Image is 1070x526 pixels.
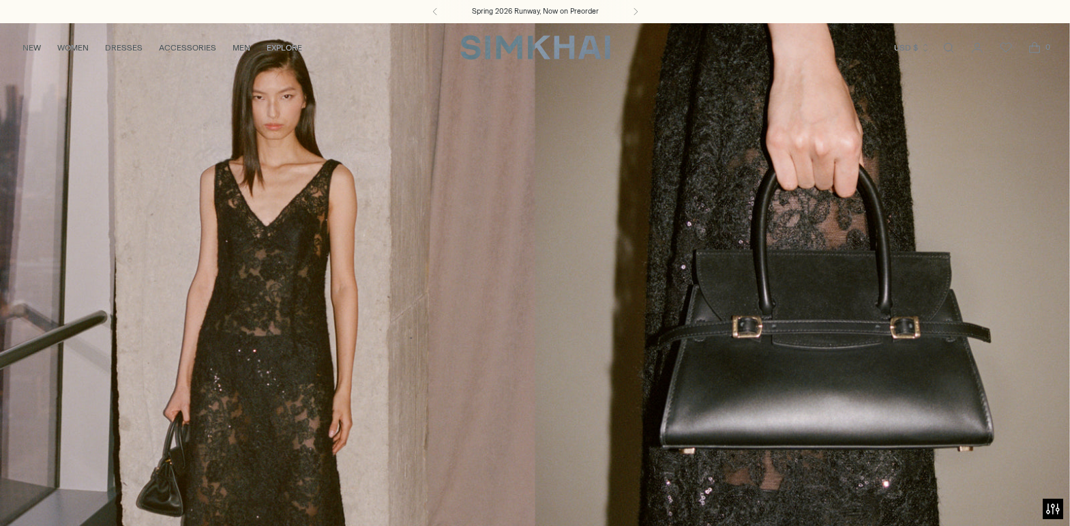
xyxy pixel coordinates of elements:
a: Wishlist [992,34,1020,61]
a: MEN [233,33,250,63]
span: 0 [1041,41,1054,53]
button: USD $ [894,33,930,63]
a: ACCESSORIES [159,33,216,63]
a: NEW [23,33,41,63]
a: Open cart modal [1021,34,1048,61]
a: Open search modal [935,34,962,61]
a: WOMEN [57,33,89,63]
a: Go to the account page [964,34,991,61]
a: DRESSES [105,33,143,63]
a: SIMKHAI [460,34,610,61]
a: EXPLORE [267,33,302,63]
